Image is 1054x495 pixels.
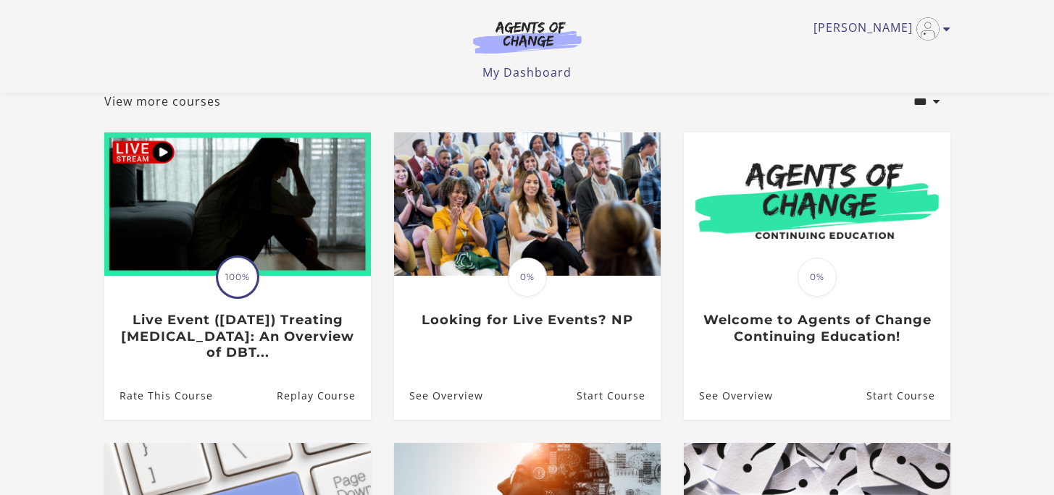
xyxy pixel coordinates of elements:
[104,373,213,420] a: Live Event (8/22/25) Treating Anxiety Disorders: An Overview of DBT...: Rate This Course
[409,312,645,329] h3: Looking for Live Events? NP
[482,64,572,80] a: My Dashboard
[699,312,934,344] h3: Welcome to Agents of Change Continuing Education!
[813,17,943,41] a: Toggle menu
[458,20,597,54] img: Agents of Change Logo
[798,258,837,297] span: 0%
[104,93,221,110] a: View more courses
[276,373,370,420] a: Live Event (8/22/25) Treating Anxiety Disorders: An Overview of DBT...: Resume Course
[218,258,257,297] span: 100%
[120,312,355,361] h3: Live Event ([DATE]) Treating [MEDICAL_DATA]: An Overview of DBT...
[576,373,660,420] a: Looking for Live Events? NP: Resume Course
[394,373,483,420] a: Looking for Live Events? NP: See Overview
[684,373,773,420] a: Welcome to Agents of Change Continuing Education!: See Overview
[866,373,950,420] a: Welcome to Agents of Change Continuing Education!: Resume Course
[508,258,547,297] span: 0%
